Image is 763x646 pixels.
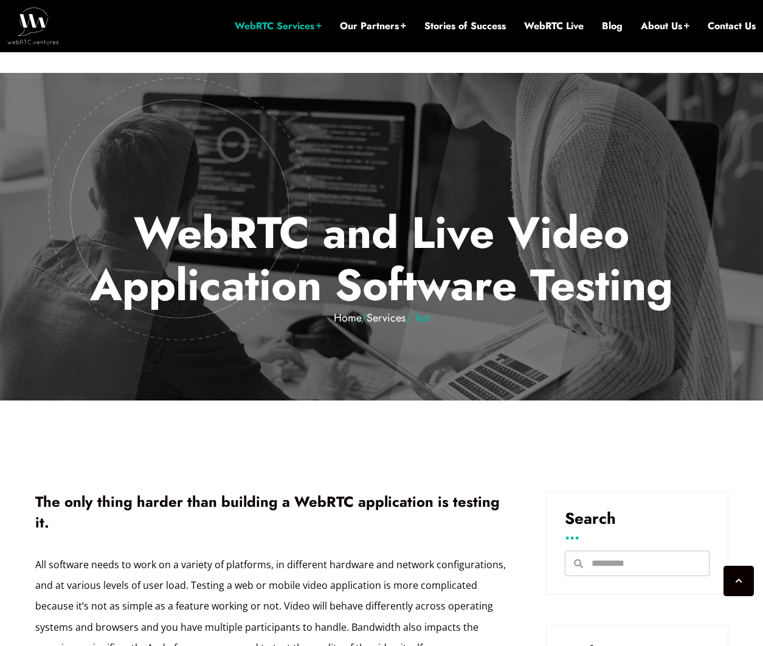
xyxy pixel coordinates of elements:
a: WebRTC Services [235,19,322,33]
em: / / Test [26,312,737,325]
a: Blog [602,19,623,33]
h3: Search [565,510,709,526]
img: WebRTC.ventures [7,7,59,44]
p: WebRTC and Live Video Application Software Testing [26,207,737,325]
h3: ... [565,529,709,538]
a: Services [367,310,406,326]
a: Our Partners [340,19,406,33]
a: WebRTC Live [524,19,584,33]
h1: The only thing harder than building a WebRTC application is testing it. [35,492,509,532]
a: About Us [641,19,689,33]
a: Stories of Success [424,19,506,33]
a: Home [334,310,361,326]
a: Contact Us [708,19,756,33]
